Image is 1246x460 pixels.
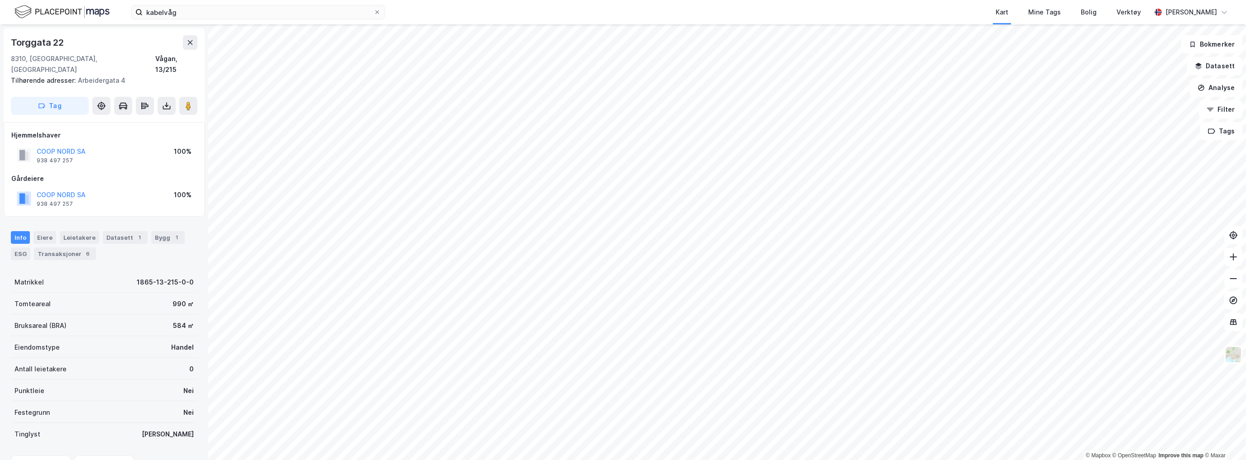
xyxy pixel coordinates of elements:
[1028,7,1061,18] div: Mine Tags
[173,320,194,331] div: 584 ㎡
[996,7,1008,18] div: Kart
[11,75,190,86] div: Arbeidergata 4
[11,53,155,75] div: 8310, [GEOGRAPHIC_DATA], [GEOGRAPHIC_DATA]
[1181,35,1242,53] button: Bokmerker
[172,233,181,242] div: 1
[11,173,197,184] div: Gårdeiere
[11,231,30,244] div: Info
[60,231,99,244] div: Leietakere
[14,342,60,353] div: Eiendomstype
[151,231,185,244] div: Bygg
[137,277,194,288] div: 1865-13-215-0-0
[174,190,192,200] div: 100%
[142,429,194,440] div: [PERSON_NAME]
[1081,7,1097,18] div: Bolig
[14,320,67,331] div: Bruksareal (BRA)
[155,53,197,75] div: Vågan, 13/215
[1165,7,1217,18] div: [PERSON_NAME]
[14,385,44,396] div: Punktleie
[135,233,144,242] div: 1
[173,299,194,309] div: 990 ㎡
[11,130,197,141] div: Hjemmelshaver
[1225,346,1242,363] img: Z
[14,4,110,20] img: logo.f888ab2527a4732fd821a326f86c7f29.svg
[11,247,30,260] div: ESG
[1112,452,1156,459] a: OpenStreetMap
[174,146,192,157] div: 100%
[37,200,73,208] div: 938 497 257
[1086,452,1111,459] a: Mapbox
[183,407,194,418] div: Nei
[1117,7,1141,18] div: Verktøy
[183,385,194,396] div: Nei
[171,342,194,353] div: Handel
[1187,57,1242,75] button: Datasett
[34,231,56,244] div: Eiere
[1200,122,1242,140] button: Tags
[1190,79,1242,97] button: Analyse
[37,157,73,164] div: 938 497 257
[11,76,78,84] span: Tilhørende adresser:
[103,231,148,244] div: Datasett
[14,429,40,440] div: Tinglyst
[14,299,51,309] div: Tomteareal
[11,97,89,115] button: Tag
[14,364,67,375] div: Antall leietakere
[34,247,96,260] div: Transaksjoner
[11,35,66,50] div: Torggata 22
[1201,417,1246,460] iframe: Chat Widget
[1159,452,1203,459] a: Improve this map
[189,364,194,375] div: 0
[83,249,92,258] div: 6
[14,407,50,418] div: Festegrunn
[143,5,374,19] input: Søk på adresse, matrikkel, gårdeiere, leietakere eller personer
[14,277,44,288] div: Matrikkel
[1199,100,1242,119] button: Filter
[1201,417,1246,460] div: Kontrollprogram for chat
